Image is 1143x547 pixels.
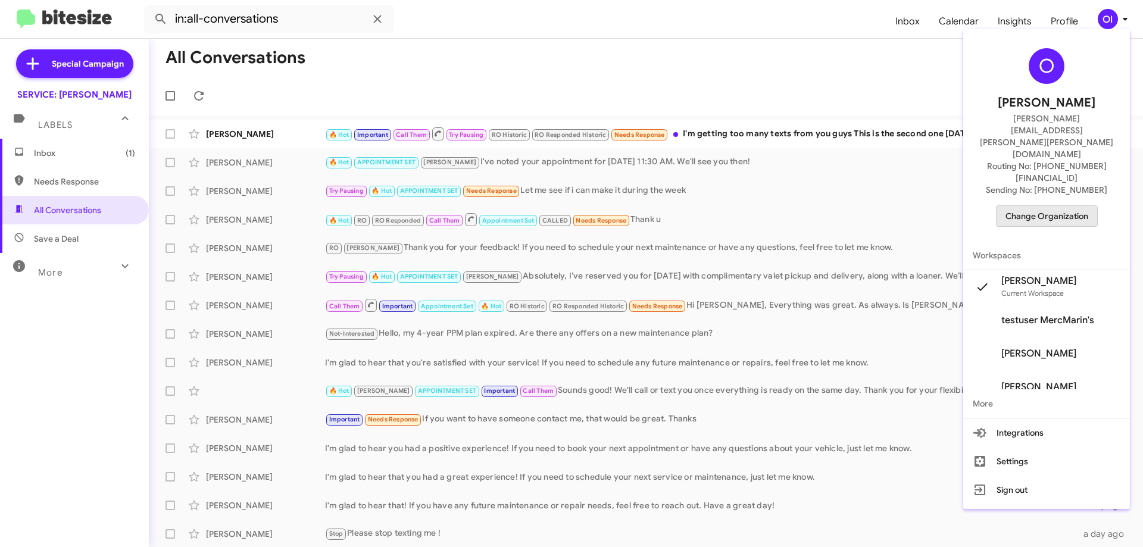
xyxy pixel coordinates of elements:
div: O [1029,48,1064,84]
button: Change Organization [996,205,1098,227]
span: [PERSON_NAME] [1001,275,1076,287]
span: [PERSON_NAME] [1001,381,1076,393]
span: Change Organization [1005,206,1088,226]
span: Current Workspace [1001,289,1064,298]
span: testuser MercMarin's [1001,314,1094,326]
button: Settings [963,447,1130,476]
span: More [963,389,1130,418]
span: Workspaces [963,241,1130,270]
span: [PERSON_NAME] [1001,348,1076,360]
span: Sending No: [PHONE_NUMBER] [986,184,1107,196]
span: [PERSON_NAME][EMAIL_ADDRESS][PERSON_NAME][PERSON_NAME][DOMAIN_NAME] [978,112,1116,160]
button: Integrations [963,418,1130,447]
button: Sign out [963,476,1130,504]
span: Routing No: [PHONE_NUMBER][FINANCIAL_ID] [978,160,1116,184]
span: [PERSON_NAME] [998,93,1095,112]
